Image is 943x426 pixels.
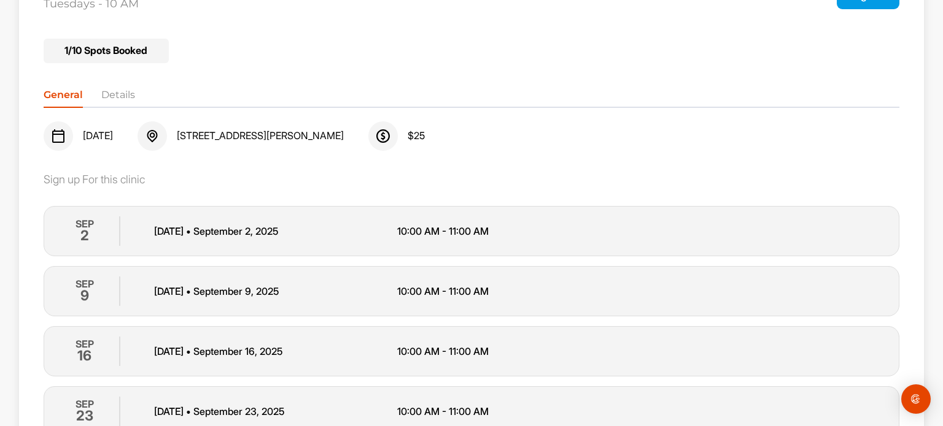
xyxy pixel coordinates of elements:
p: [DATE] September 16 , 2025 [154,344,397,359]
h2: 23 [76,405,93,426]
p: SEP [76,276,94,291]
p: 10:00 AM - 11:00 AM [397,344,640,359]
span: • [186,285,191,297]
p: SEP [76,397,94,411]
li: General [44,88,83,107]
p: 10:00 AM - 11:00 AM [397,404,640,419]
h2: 16 [77,345,91,366]
li: Details [101,88,135,107]
img: svg+xml;base64,PHN2ZyB3aWR0aD0iMjQiIGhlaWdodD0iMjQiIHZpZXdCb3g9IjAgMCAyNCAyNCIgZmlsbD0ibm9uZSIgeG... [376,129,390,143]
span: [STREET_ADDRESS][PERSON_NAME] [177,130,344,142]
div: 1 / 10 Spots Booked [44,39,169,63]
p: [DATE] September 23 , 2025 [154,404,397,419]
span: • [186,225,191,237]
span: [DATE] [83,130,113,142]
span: • [186,405,191,417]
span: $ 25 [408,130,425,142]
p: SEP [76,216,94,231]
p: 10:00 AM - 11:00 AM [397,284,640,299]
span: • [186,345,191,357]
div: Open Intercom Messenger [901,384,931,414]
p: SEP [76,337,94,351]
img: svg+xml;base64,PHN2ZyB3aWR0aD0iMjQiIGhlaWdodD0iMjQiIHZpZXdCb3g9IjAgMCAyNCAyNCIgZmlsbD0ibm9uZSIgeG... [51,129,66,143]
h2: 9 [80,285,89,306]
p: 10:00 AM - 11:00 AM [397,224,640,238]
div: Sign up For this clinic [44,173,900,186]
h2: 2 [80,225,89,246]
p: [DATE] September 9 , 2025 [154,284,397,299]
p: [DATE] September 2 , 2025 [154,224,397,238]
img: svg+xml;base64,PHN2ZyB3aWR0aD0iMjQiIGhlaWdodD0iMjQiIHZpZXdCb3g9IjAgMCAyNCAyNCIgZmlsbD0ibm9uZSIgeG... [145,129,160,143]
